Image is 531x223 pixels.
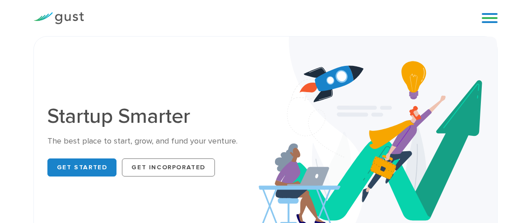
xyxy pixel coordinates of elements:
[47,106,259,127] h1: Startup Smarter
[122,158,215,177] a: Get Incorporated
[33,12,84,24] img: Gust Logo
[47,158,117,177] a: Get Started
[47,136,259,147] div: The best place to start, grow, and fund your venture.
